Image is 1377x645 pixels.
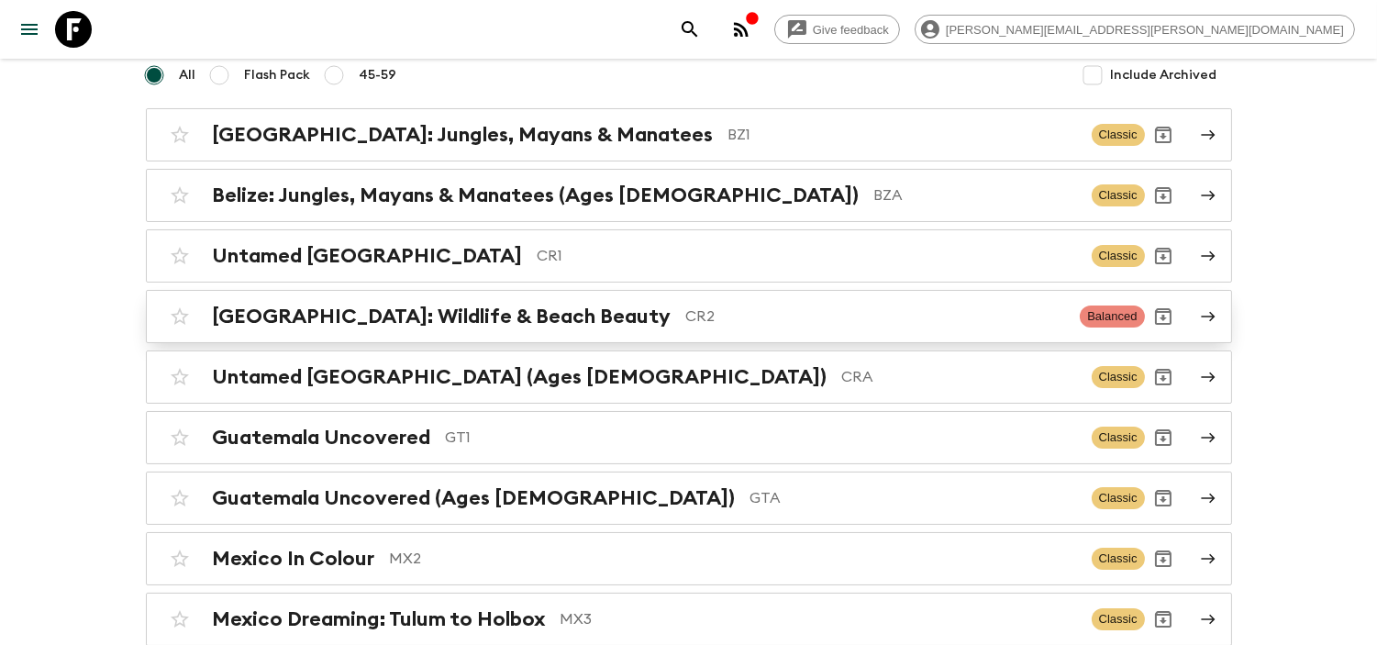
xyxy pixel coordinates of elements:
[213,547,375,571] h2: Mexico In Colour
[146,229,1232,283] a: Untamed [GEOGRAPHIC_DATA]CR1ClassicArchive
[1092,608,1145,630] span: Classic
[1145,298,1182,335] button: Archive
[146,472,1232,525] a: Guatemala Uncovered (Ages [DEMOGRAPHIC_DATA])GTAClassicArchive
[1145,238,1182,274] button: Archive
[1092,366,1145,388] span: Classic
[915,15,1355,44] div: [PERSON_NAME][EMAIL_ADDRESS][PERSON_NAME][DOMAIN_NAME]
[686,306,1066,328] p: CR2
[1145,419,1182,456] button: Archive
[360,66,397,84] span: 45-59
[180,66,196,84] span: All
[1145,601,1182,638] button: Archive
[538,245,1077,267] p: CR1
[245,66,311,84] span: Flash Pack
[213,123,714,147] h2: [GEOGRAPHIC_DATA]: Jungles, Mayans & Manatees
[1092,427,1145,449] span: Classic
[1092,548,1145,570] span: Classic
[213,183,860,207] h2: Belize: Jungles, Mayans & Manatees (Ages [DEMOGRAPHIC_DATA])
[1080,306,1144,328] span: Balanced
[213,244,523,268] h2: Untamed [GEOGRAPHIC_DATA]
[1092,124,1145,146] span: Classic
[1145,480,1182,517] button: Archive
[1145,540,1182,577] button: Archive
[774,15,900,44] a: Give feedback
[1111,66,1217,84] span: Include Archived
[146,169,1232,222] a: Belize: Jungles, Mayans & Manatees (Ages [DEMOGRAPHIC_DATA])BZAClassicArchive
[213,486,736,510] h2: Guatemala Uncovered (Ages [DEMOGRAPHIC_DATA])
[213,426,431,450] h2: Guatemala Uncovered
[146,532,1232,585] a: Mexico In ColourMX2ClassicArchive
[390,548,1077,570] p: MX2
[874,184,1077,206] p: BZA
[803,23,899,37] span: Give feedback
[750,487,1077,509] p: GTA
[1092,245,1145,267] span: Classic
[561,608,1077,630] p: MX3
[213,305,672,328] h2: [GEOGRAPHIC_DATA]: Wildlife & Beach Beauty
[213,607,546,631] h2: Mexico Dreaming: Tulum to Holbox
[842,366,1077,388] p: CRA
[728,124,1077,146] p: BZ1
[1145,359,1182,395] button: Archive
[672,11,708,48] button: search adventures
[1145,177,1182,214] button: Archive
[11,11,48,48] button: menu
[213,365,827,389] h2: Untamed [GEOGRAPHIC_DATA] (Ages [DEMOGRAPHIC_DATA])
[1092,184,1145,206] span: Classic
[146,350,1232,404] a: Untamed [GEOGRAPHIC_DATA] (Ages [DEMOGRAPHIC_DATA])CRAClassicArchive
[446,427,1077,449] p: GT1
[146,411,1232,464] a: Guatemala UncoveredGT1ClassicArchive
[1092,487,1145,509] span: Classic
[1145,117,1182,153] button: Archive
[936,23,1354,37] span: [PERSON_NAME][EMAIL_ADDRESS][PERSON_NAME][DOMAIN_NAME]
[146,108,1232,161] a: [GEOGRAPHIC_DATA]: Jungles, Mayans & ManateesBZ1ClassicArchive
[146,290,1232,343] a: [GEOGRAPHIC_DATA]: Wildlife & Beach BeautyCR2BalancedArchive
